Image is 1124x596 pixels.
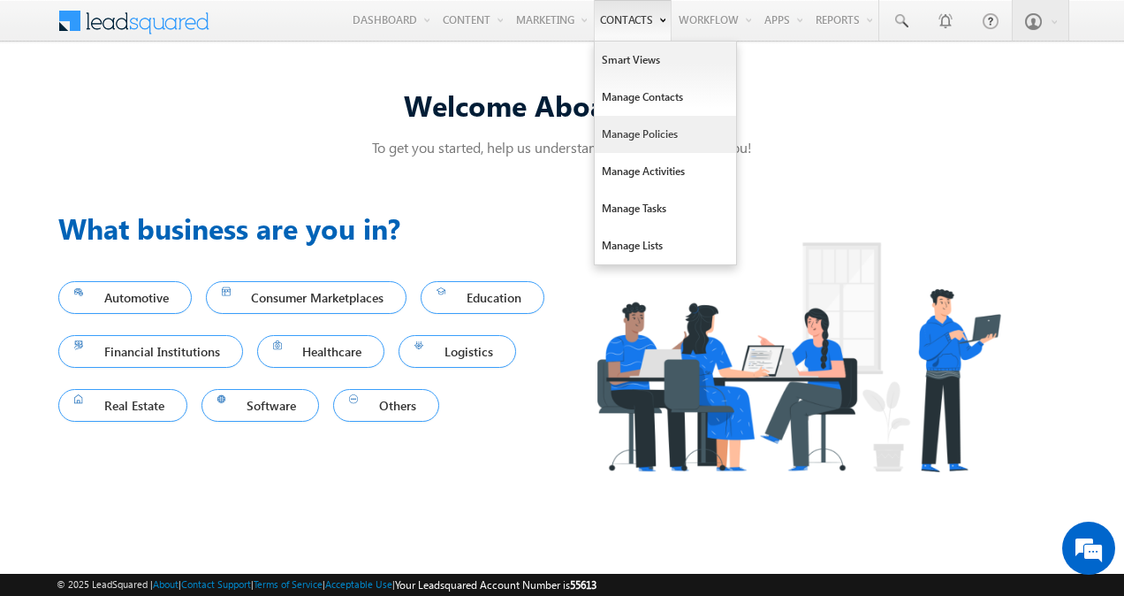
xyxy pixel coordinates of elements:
[570,578,596,592] span: 55613
[595,153,736,190] a: Manage Activities
[74,286,176,309] span: Automotive
[414,340,500,363] span: Logistics
[30,93,74,116] img: d_60004797649_company_0_60004797649
[595,42,736,79] a: Smart Views
[595,227,736,264] a: Manage Lists
[58,86,1066,124] div: Welcome Aboard! Vikas
[395,578,596,592] span: Your Leadsquared Account Number is
[254,578,323,590] a: Terms of Service
[437,286,528,309] span: Education
[58,207,562,249] h3: What business are you in?
[181,578,251,590] a: Contact Support
[562,207,1034,507] img: Industry.png
[222,286,391,309] span: Consumer Marketplaces
[595,79,736,116] a: Manage Contacts
[217,394,304,417] span: Software
[74,340,227,363] span: Financial Institutions
[290,9,332,51] div: Minimize live chat window
[240,465,321,489] em: Start Chat
[595,116,736,153] a: Manage Policies
[74,394,171,417] span: Real Estate
[58,138,1066,157] p: To get you started, help us understand a few things about you!
[153,578,178,590] a: About
[595,190,736,227] a: Manage Tasks
[325,578,392,590] a: Acceptable Use
[273,340,369,363] span: Healthcare
[57,577,596,593] span: © 2025 LeadSquared | | | | |
[23,164,323,451] textarea: Type your message and hit 'Enter'
[349,394,423,417] span: Others
[92,93,297,116] div: Chat with us now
